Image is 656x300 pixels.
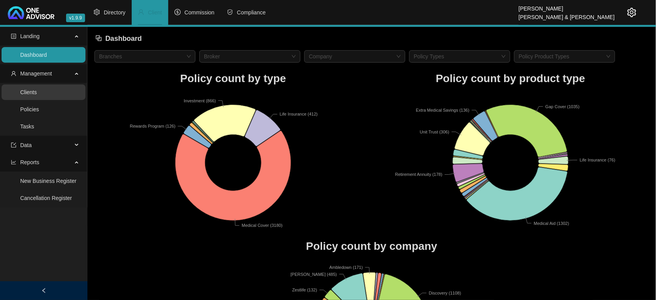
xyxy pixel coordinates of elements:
span: left [41,288,47,293]
a: Dashboard [20,52,47,58]
span: Commission [185,9,215,16]
text: Ambledown (171) [330,265,363,270]
text: Unit Trust (306) [420,129,449,134]
span: setting [94,9,100,15]
text: Life Insurance (76) [580,158,616,162]
text: Zestlife (132) [292,288,317,292]
text: Gap Cover (1035) [546,104,580,109]
span: v1.9.9 [66,14,85,22]
a: Clients [20,89,37,95]
span: line-chart [11,160,16,165]
span: user [11,71,16,76]
text: Discovery (1108) [429,291,461,295]
span: profile [11,33,16,39]
h1: Policy count by product type [372,70,649,87]
span: user [138,9,144,15]
text: Life Insurance (412) [280,112,318,116]
div: [PERSON_NAME] & [PERSON_NAME] [519,11,615,19]
span: Landing [20,33,40,39]
a: Cancellation Register [20,195,72,201]
text: Investment (866) [184,98,216,103]
text: Medical Cover (3180) [242,223,283,228]
h1: Policy count by type [94,70,372,87]
span: Reports [20,159,39,165]
text: Rewards Program (126) [130,124,175,128]
text: Retirement Annuity (178) [395,172,443,177]
span: Data [20,142,32,148]
text: Extra Medical Savings (136) [416,108,469,112]
a: Policies [20,106,39,112]
text: [PERSON_NAME] (485) [291,272,337,277]
span: Compliance [237,9,266,16]
h1: Policy count by company [94,238,649,255]
span: block [95,35,102,42]
span: Directory [104,9,126,16]
a: New Business Register [20,178,77,184]
span: Dashboard [105,35,142,42]
a: Tasks [20,123,34,130]
span: setting [627,8,637,17]
span: Client [148,9,162,16]
text: Medical Aid (1302) [534,221,569,225]
span: safety [227,9,233,15]
span: Management [20,70,52,77]
img: 2df55531c6924b55f21c4cf5d4484680-logo-light.svg [8,6,54,19]
span: import [11,142,16,148]
div: [PERSON_NAME] [519,2,615,11]
span: dollar [174,9,181,15]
